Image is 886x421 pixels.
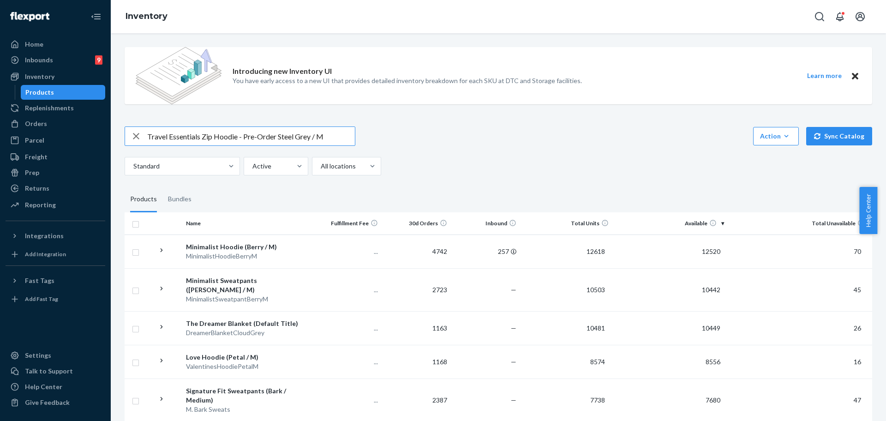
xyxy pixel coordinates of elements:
[147,127,355,145] input: Search inventory by name or sku
[698,286,724,294] span: 10442
[316,285,378,295] p: ...
[233,76,582,85] p: You have early access to a new UI that provides detailed inventory breakdown for each SKU at DTC ...
[850,286,865,294] span: 45
[186,328,308,337] div: DreamerBlanketCloudGrey
[25,72,54,81] div: Inventory
[382,268,451,311] td: 2723
[451,235,520,268] td: 257
[810,7,829,26] button: Open Search Box
[831,7,849,26] button: Open notifications
[6,181,105,196] a: Returns
[233,66,332,77] p: Introducing new Inventory UI
[21,85,106,100] a: Products
[801,70,847,82] button: Learn more
[10,12,49,21] img: Flexport logo
[850,358,865,366] span: 16
[25,231,64,241] div: Integrations
[25,276,54,285] div: Fast Tags
[511,286,516,294] span: —
[587,358,609,366] span: 8574
[382,345,451,379] td: 1168
[511,324,516,332] span: —
[587,396,609,404] span: 7738
[6,292,105,307] a: Add Fast Tag
[130,186,157,212] div: Products
[6,53,105,67] a: Inbounds9
[25,168,39,177] div: Prep
[6,395,105,410] button: Give Feedback
[118,3,175,30] ol: breadcrumbs
[316,247,378,256] p: ...
[316,324,378,333] p: ...
[511,396,516,404] span: —
[168,186,192,212] div: Bundles
[6,364,105,379] a: Talk to Support
[312,212,382,235] th: Fulfillment Fee
[25,382,62,391] div: Help Center
[136,47,221,104] img: new-reports-banner-icon.82668bd98b6a51aee86340f2a7b77ae3.png
[760,132,792,141] div: Action
[850,247,865,255] span: 70
[702,396,724,404] span: 7680
[753,127,799,145] button: Action
[186,405,308,414] div: M. Bark Sweats
[25,136,44,145] div: Parcel
[25,367,73,376] div: Talk to Support
[25,184,49,193] div: Returns
[6,37,105,52] a: Home
[698,324,724,332] span: 10449
[859,187,877,234] button: Help Center
[6,348,105,363] a: Settings
[849,70,861,82] button: Close
[182,212,312,235] th: Name
[25,55,53,65] div: Inbounds
[6,101,105,115] a: Replenishments
[451,212,520,235] th: Inbound
[25,200,56,210] div: Reporting
[25,398,70,407] div: Give Feedback
[511,358,516,366] span: —
[728,212,872,235] th: Total Unavailable
[6,133,105,148] a: Parcel
[132,162,133,171] input: Standard
[186,353,308,362] div: Love Hoodie (Petal / M)
[702,358,724,366] span: 8556
[25,103,74,113] div: Replenishments
[520,212,612,235] th: Total Units
[382,235,451,268] td: 4742
[316,357,378,367] p: ...
[25,40,43,49] div: Home
[186,252,308,261] div: MinimalistHoodieBerryM
[851,7,869,26] button: Open account menu
[87,7,105,26] button: Close Navigation
[382,311,451,345] td: 1163
[698,247,724,255] span: 12520
[186,295,308,304] div: MinimalistSweatpantBerryM
[186,319,308,328] div: The Dreamer Blanket (Default Title)
[6,379,105,394] a: Help Center
[186,362,308,371] div: ValentinesHoodiePetalM
[6,69,105,84] a: Inventory
[6,165,105,180] a: Prep
[316,396,378,405] p: ...
[6,229,105,243] button: Integrations
[382,212,451,235] th: 30d Orders
[25,152,48,162] div: Freight
[806,127,872,145] button: Sync Catalog
[6,116,105,131] a: Orders
[6,150,105,164] a: Freight
[583,286,609,294] span: 10503
[583,247,609,255] span: 12618
[850,324,865,332] span: 26
[126,11,168,21] a: Inventory
[186,386,308,405] div: Signature Fit Sweatpants (Bark / Medium)
[583,324,609,332] span: 10481
[850,396,865,404] span: 47
[6,273,105,288] button: Fast Tags
[612,212,728,235] th: Available
[25,119,47,128] div: Orders
[6,198,105,212] a: Reporting
[186,242,308,252] div: Minimalist Hoodie (Berry / M)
